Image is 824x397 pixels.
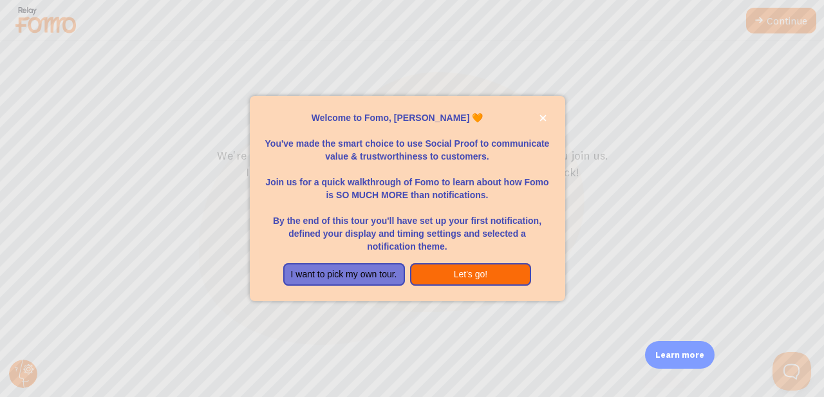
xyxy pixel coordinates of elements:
p: By the end of this tour you'll have set up your first notification, defined your display and timi... [265,201,550,253]
button: close, [536,111,550,125]
p: Join us for a quick walkthrough of Fomo to learn about how Fomo is SO MUCH MORE than notifications. [265,163,550,201]
p: Welcome to Fomo, [PERSON_NAME] 🧡 [265,111,550,124]
div: Welcome to Fomo, Alfred Erickson 🧡You&amp;#39;ve made the smart choice to use Social Proof to com... [250,96,565,302]
div: Learn more [645,341,715,369]
button: Let's go! [410,263,532,286]
p: Learn more [655,349,704,361]
p: You've made the smart choice to use Social Proof to communicate value & trustworthiness to custom... [265,124,550,163]
button: I want to pick my own tour. [283,263,405,286]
